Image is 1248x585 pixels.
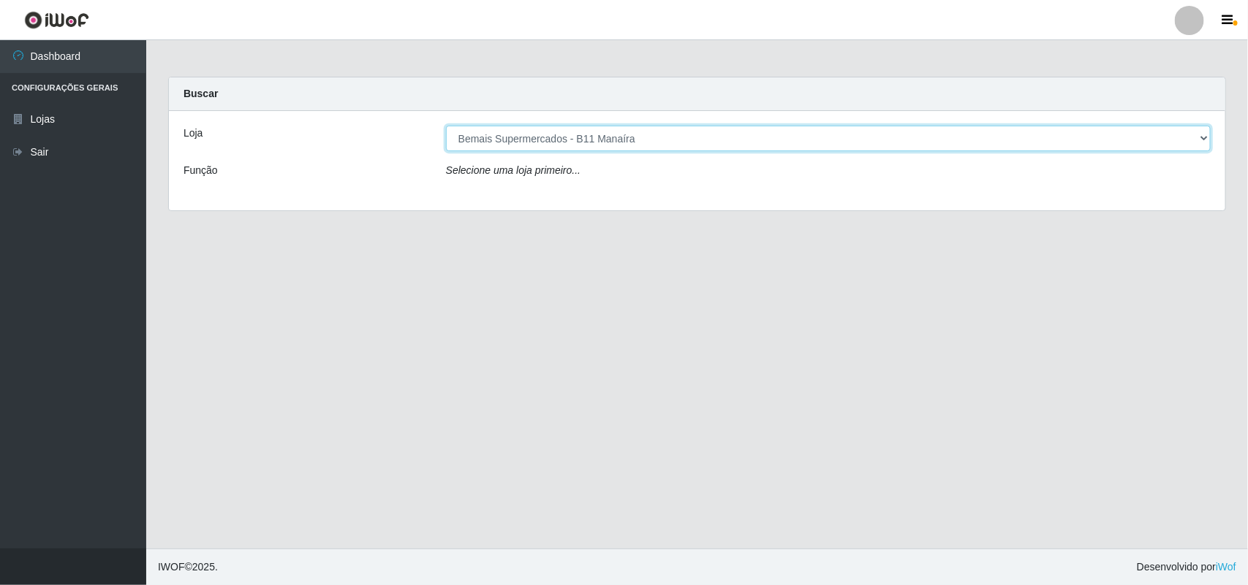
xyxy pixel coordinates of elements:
a: iWof [1216,561,1236,573]
label: Loja [184,126,203,141]
label: Função [184,163,218,178]
img: CoreUI Logo [24,11,89,29]
span: © 2025 . [158,559,218,575]
span: Desenvolvido por [1137,559,1236,575]
span: IWOF [158,561,185,573]
strong: Buscar [184,88,218,99]
i: Selecione uma loja primeiro... [446,164,580,176]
